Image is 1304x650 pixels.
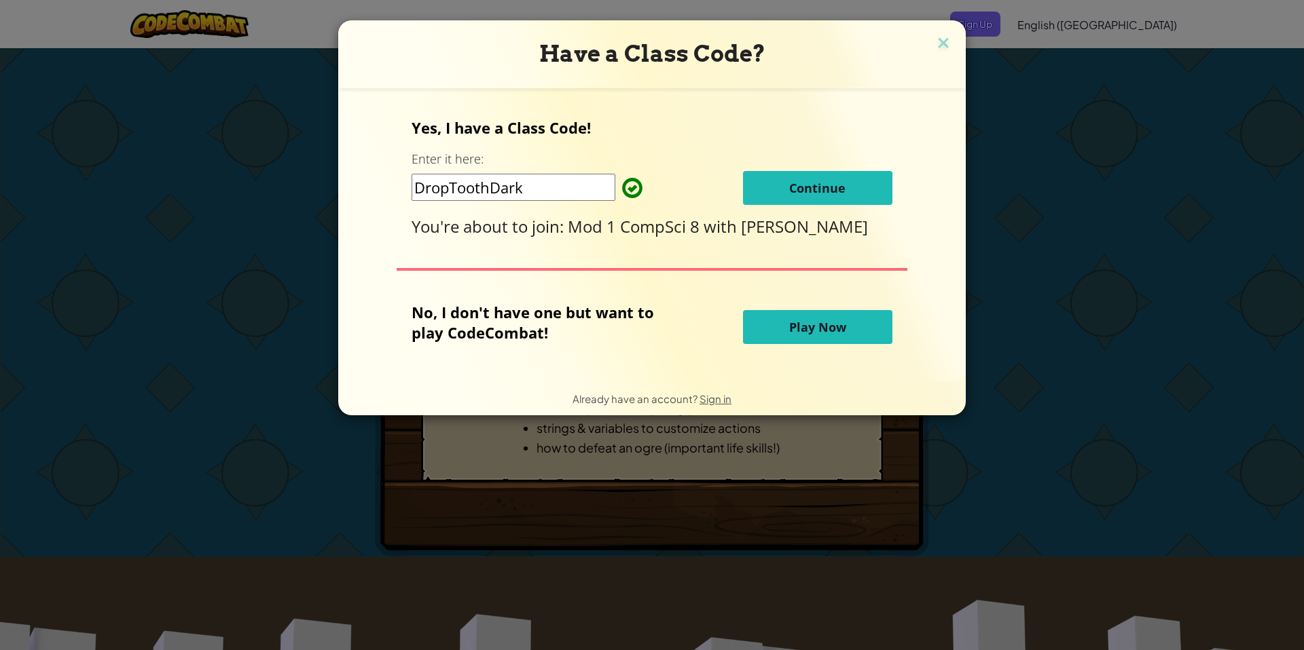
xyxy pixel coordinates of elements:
[743,171,892,205] button: Continue
[412,117,892,138] p: Yes, I have a Class Code!
[789,319,846,335] span: Play Now
[743,310,892,344] button: Play Now
[573,392,700,405] span: Already have an account?
[412,302,674,343] p: No, I don't have one but want to play CodeCombat!
[700,392,731,405] a: Sign in
[704,215,741,237] span: with
[568,215,704,237] span: Mod 1 CompSci 8
[789,180,846,196] span: Continue
[935,34,952,54] img: close icon
[741,215,868,237] span: [PERSON_NAME]
[412,215,568,237] span: You're about to join:
[539,40,765,67] span: Have a Class Code?
[412,151,484,168] label: Enter it here:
